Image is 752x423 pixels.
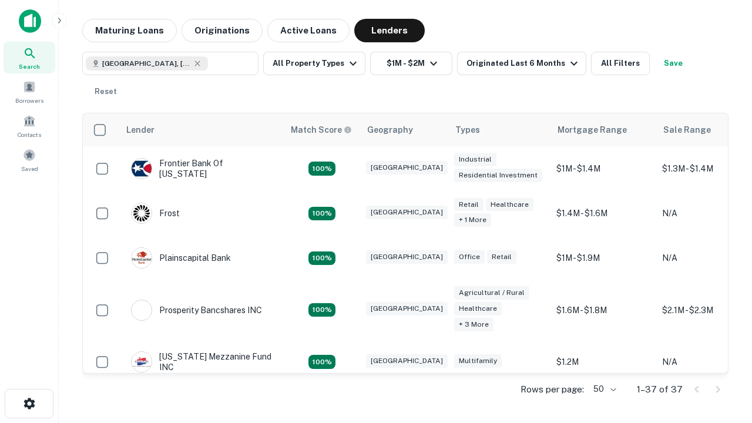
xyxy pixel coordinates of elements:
div: Agricultural / Rural [454,286,529,300]
div: Frontier Bank Of [US_STATE] [131,158,272,179]
div: Mortgage Range [558,123,627,137]
button: Originations [182,19,263,42]
td: $1.2M [550,340,656,384]
td: $1.6M - $1.8M [550,280,656,340]
img: capitalize-icon.png [19,9,41,33]
span: Saved [21,164,38,173]
td: $1.4M - $1.6M [550,191,656,236]
div: [GEOGRAPHIC_DATA] [366,161,448,174]
th: Lender [119,113,284,146]
th: Mortgage Range [550,113,656,146]
th: Geography [360,113,448,146]
div: Matching Properties: 5, hasApolloMatch: undefined [308,355,335,369]
div: 50 [589,381,618,398]
div: Prosperity Bancshares INC [131,300,262,321]
div: Geography [367,123,413,137]
a: Saved [4,144,55,176]
div: [GEOGRAPHIC_DATA] [366,302,448,315]
div: Sale Range [663,123,711,137]
div: Office [454,250,485,264]
img: picture [132,159,152,179]
div: [US_STATE] Mezzanine Fund INC [131,351,272,372]
button: Save your search to get updates of matches that match your search criteria. [654,52,692,75]
div: Frost [131,203,180,224]
div: Matching Properties: 4, hasApolloMatch: undefined [308,162,335,176]
td: $1M - $1.4M [550,146,656,191]
div: Retail [454,198,484,211]
th: Capitalize uses an advanced AI algorithm to match your search with the best lender. The match sco... [284,113,360,146]
img: picture [132,352,152,372]
div: Matching Properties: 4, hasApolloMatch: undefined [308,207,335,221]
span: Contacts [18,130,41,139]
div: + 1 more [454,213,491,227]
div: + 3 more [454,318,493,331]
div: Plainscapital Bank [131,247,231,268]
h6: Match Score [291,123,350,136]
button: Active Loans [267,19,350,42]
div: Matching Properties: 4, hasApolloMatch: undefined [308,251,335,266]
div: [GEOGRAPHIC_DATA] [366,206,448,219]
th: Types [448,113,550,146]
div: Retail [487,250,516,264]
img: picture [132,248,152,268]
img: picture [132,203,152,223]
a: Contacts [4,110,55,142]
button: All Filters [591,52,650,75]
div: Multifamily [454,354,502,368]
div: Capitalize uses an advanced AI algorithm to match your search with the best lender. The match sco... [291,123,352,136]
td: $1M - $1.9M [550,236,656,280]
div: [GEOGRAPHIC_DATA] [366,354,448,368]
span: [GEOGRAPHIC_DATA], [GEOGRAPHIC_DATA], [GEOGRAPHIC_DATA] [102,58,190,69]
button: $1M - $2M [370,52,452,75]
a: Borrowers [4,76,55,108]
span: Search [19,62,40,71]
img: picture [132,300,152,320]
div: Types [455,123,480,137]
button: Originated Last 6 Months [457,52,586,75]
button: Maturing Loans [82,19,177,42]
button: Lenders [354,19,425,42]
p: Rows per page: [521,382,584,397]
button: All Property Types [263,52,365,75]
iframe: Chat Widget [693,291,752,348]
div: Lender [126,123,155,137]
div: Originated Last 6 Months [466,56,581,70]
div: Healthcare [486,198,533,211]
div: Matching Properties: 6, hasApolloMatch: undefined [308,303,335,317]
span: Borrowers [15,96,43,105]
button: Reset [87,80,125,103]
div: Residential Investment [454,169,542,182]
a: Search [4,42,55,73]
div: Industrial [454,153,496,166]
div: [GEOGRAPHIC_DATA] [366,250,448,264]
p: 1–37 of 37 [637,382,683,397]
div: Healthcare [454,302,502,315]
